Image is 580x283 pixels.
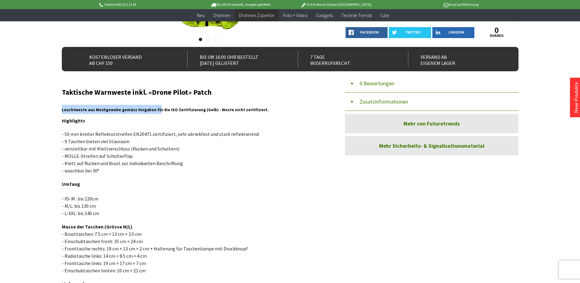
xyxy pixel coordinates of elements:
[432,27,475,38] a: LinkedIn
[279,9,312,22] a: Foto + Video
[298,51,395,67] div: 7 Tage Widerrufsrecht
[213,12,230,18] span: Drohnen
[239,12,274,18] span: Drohnen Zubehör
[345,114,518,133] a: Mehr von Futuretrends
[408,51,505,67] div: Versand ab eigenem Lager
[77,51,174,67] div: Kostenloser Versand ab CHF 150
[283,12,308,18] span: Foto + Video
[345,93,518,111] button: Zusatzinformationen
[476,34,518,38] a: shares
[62,88,327,96] h2: Taktische Warnweste inkl. «Drone Pilot» Patch
[341,12,372,18] span: Technik-Trends
[193,9,209,22] a: Neu
[62,224,132,230] strong: Masse der Taschen (Grösse M/L)
[62,107,269,112] span: Leuchtweste aus Meshgewebe gemäss Vorgaben für die ISO Zertifizierung (Gelb) - Weste nicht zertif...
[448,30,464,34] span: LinkedIn
[197,12,205,18] span: Neu
[380,12,389,18] span: Sale
[193,1,288,8] p: Bis 16 Uhr bestellt, morgen geliefert.
[312,9,337,22] a: Gadgets
[345,74,518,93] button: 0 Bewertungen
[376,9,394,22] a: Sale
[406,30,420,34] span: twitter
[62,223,327,274] p: - Brusttaschen: 7.5 cm × 13 cm × 3.5 cm - Einschubtaschen front: 35 cm × 24 cm - Fronttasche rech...
[187,51,284,67] div: Bis um 16:00 Uhr bestellt [DATE] geliefert
[62,180,327,217] p: - XS-M : bis 120cm - M/L: bis 130 cm - L-XXL: bis 140 cm
[346,27,388,38] a: facebook
[337,9,376,22] a: Technik-Trends
[389,27,431,38] a: twitter
[62,118,85,124] strong: Highlights
[384,1,479,8] p: Kauf auf Rechnung
[573,82,579,113] a: Neue Produkte
[209,9,235,22] a: Drohnen
[476,27,518,34] a: 0
[98,1,193,8] p: Hotline 032 511 11 03
[360,30,379,34] span: facebook
[235,9,279,22] a: Drohnen Zubehör
[62,181,80,187] strong: Umfang
[288,1,383,8] p: DJI Drohnen Dealer [GEOGRAPHIC_DATA]
[345,136,518,155] a: Mehr Sicherheits- & Signalisationsmaterial
[62,130,327,174] p: - 50 mm breiter Reflektorstreifen EN20471 zertifiziert, sehr abriebfest und stark reflektierend -...
[316,12,333,18] span: Gadgets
